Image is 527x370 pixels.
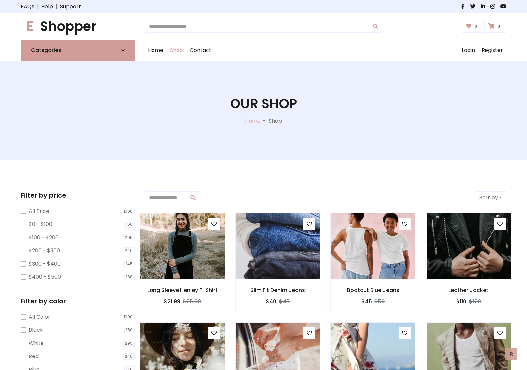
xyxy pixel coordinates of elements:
[123,353,135,360] span: 246
[484,20,506,33] a: 0
[361,299,372,305] h6: $45
[123,247,135,254] span: 246
[29,339,44,347] label: White
[21,18,135,34] a: EShopper
[123,340,135,347] span: 295
[266,299,276,305] h6: $40
[29,326,43,334] label: Black
[29,220,52,228] label: $0 - $100
[123,234,135,241] span: 295
[21,18,135,34] h1: Shopper
[124,274,135,280] span: 168
[269,117,282,125] p: Shop
[475,191,506,204] button: Sort by
[31,47,61,53] h6: Categories
[29,247,60,255] label: $200 - $300
[21,191,135,199] h5: Filter by price
[331,287,416,293] h6: Bootcut Blue Jeans
[261,117,269,125] p: -
[469,298,481,305] del: $120
[456,299,466,305] h6: $110
[34,3,41,11] span: |
[29,234,59,242] label: $100 - $200
[426,287,511,293] h6: Leather Jacket
[41,3,53,11] a: Help
[245,117,261,125] a: Home
[458,40,478,61] a: Login
[496,23,502,29] span: 0
[145,40,167,61] a: Home
[29,207,49,215] label: All Price
[186,40,215,61] a: Contact
[462,20,483,33] a: 0
[140,287,225,293] h6: Long Sleeve Henley T-Shirt
[60,3,81,11] a: Support
[236,287,320,293] h6: Slim Fit Denim Jeans
[164,299,180,305] h6: $21.99
[124,261,135,267] span: 145
[478,40,506,61] a: Register
[124,327,135,333] span: 150
[122,208,135,214] span: 1000
[21,17,39,36] span: E
[29,313,50,321] label: All Color
[279,298,290,305] del: $45
[167,40,186,61] a: Shop
[124,221,135,228] span: 150
[230,96,297,112] h1: Our Shop
[374,298,385,305] del: $50
[183,298,201,305] del: $25.99
[53,3,60,11] span: |
[29,353,39,360] label: Red
[21,40,135,61] a: Categories
[473,23,479,29] span: 0
[21,3,34,11] a: FAQs
[29,260,61,268] label: $300 - $400
[21,297,135,305] h5: Filter by color
[122,314,135,320] span: 1000
[29,273,61,281] label: $400 - $500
